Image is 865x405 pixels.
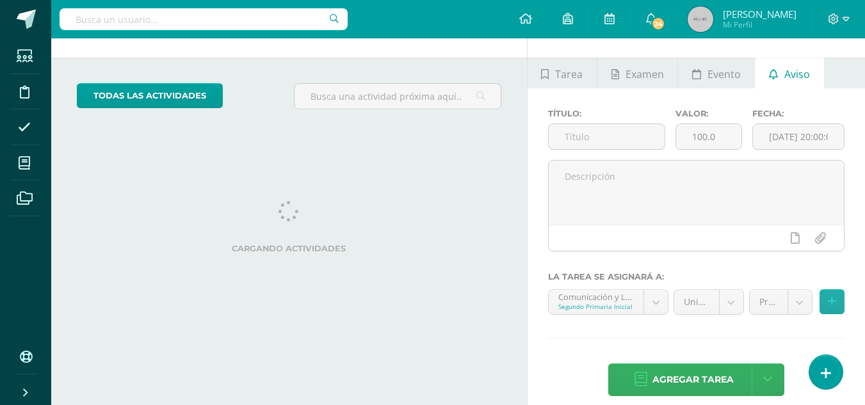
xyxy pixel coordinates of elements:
a: Unidad 3 [674,290,743,314]
a: Examen [597,58,677,88]
label: Título: [548,109,666,118]
span: Unidad 3 [684,290,709,314]
span: Tarea [555,59,583,90]
input: Busca un usuario... [60,8,348,30]
div: Comunicación y Lenguaje L.1 'B' [558,290,634,302]
span: [PERSON_NAME] [723,8,796,20]
input: Puntos máximos [676,124,741,149]
span: Aviso [784,59,810,90]
a: Comunicación y Lenguaje L.1 'B'Segundo Primaria Inicial [549,290,668,314]
label: La tarea se asignará a: [548,272,845,282]
span: Examen [626,59,664,90]
input: Título [549,124,665,149]
label: Valor: [675,109,742,118]
label: Cargando actividades [77,244,501,253]
span: Prueba de Logro (40.0%) [759,290,778,314]
span: Agregar tarea [652,364,734,395]
a: todas las Actividades [77,83,223,108]
a: Prueba de Logro (40.0%) [750,290,812,314]
span: Mi Perfil [723,19,796,30]
input: Fecha de entrega [753,124,844,149]
span: Evento [707,59,741,90]
img: 45x45 [688,6,713,32]
input: Busca una actividad próxima aquí... [295,84,500,109]
div: Segundo Primaria Inicial [558,302,634,311]
a: Aviso [755,58,823,88]
label: Fecha: [752,109,845,118]
a: Evento [678,58,754,88]
span: 24 [651,17,665,31]
a: Tarea [528,58,597,88]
